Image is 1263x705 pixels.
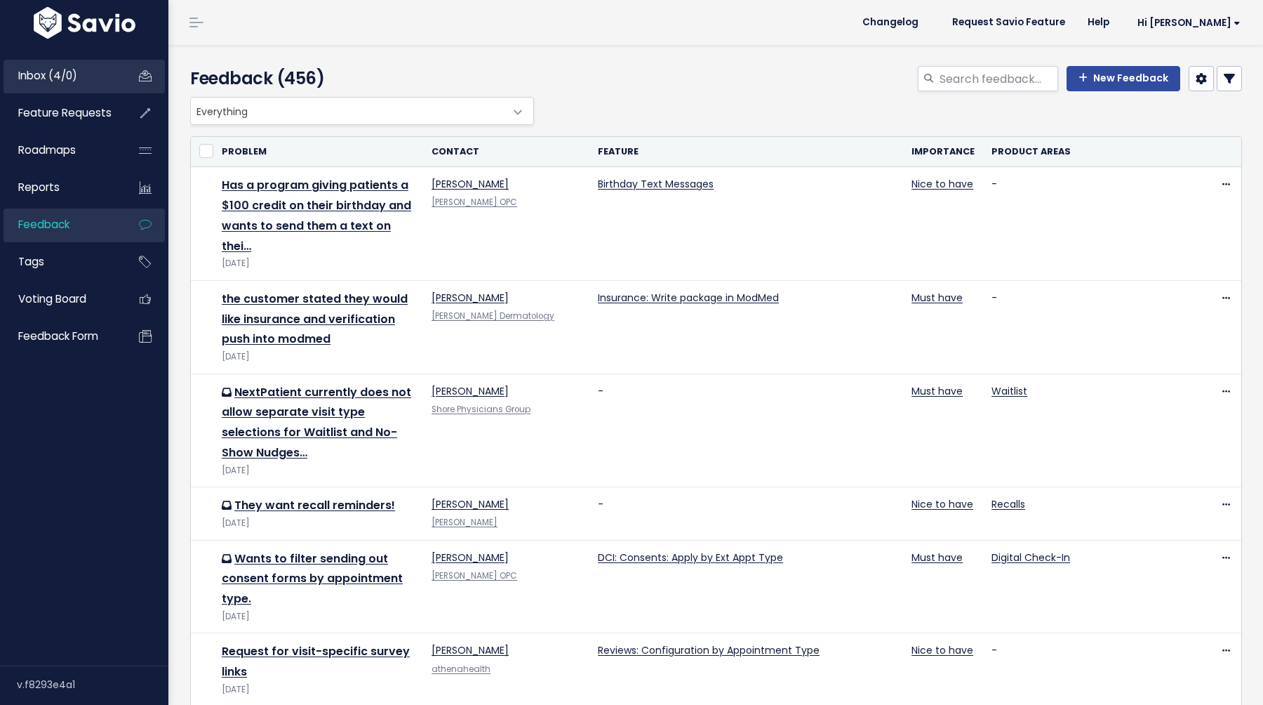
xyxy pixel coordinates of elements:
[432,291,509,305] a: [PERSON_NAME]
[432,570,517,581] a: [PERSON_NAME] OPC
[30,7,139,39] img: logo-white.9d6f32f41409.svg
[432,551,509,565] a: [PERSON_NAME]
[432,664,490,675] a: athenahealth
[191,98,505,124] span: Everything
[18,180,60,195] span: Reports
[18,254,44,269] span: Tags
[991,497,1025,511] a: Recalls
[589,137,903,167] th: Feature
[991,384,1027,398] a: Waitlist
[4,60,116,92] a: Inbox (4/0)
[911,177,973,191] a: Nice to have
[911,643,973,657] a: Nice to have
[598,177,714,191] a: Birthday Text Messages
[1121,12,1252,34] a: Hi [PERSON_NAME]
[222,551,403,607] a: Wants to filter sending out consent forms by appointment type.
[862,18,918,27] span: Changelog
[234,497,395,513] a: They want recall reminders!
[911,291,963,305] a: Must have
[4,209,116,241] a: Feedback
[222,683,415,697] div: [DATE]
[222,350,415,364] div: [DATE]
[432,177,509,191] a: [PERSON_NAME]
[432,384,509,398] a: [PERSON_NAME]
[18,329,98,343] span: Feedback form
[222,610,415,624] div: [DATE]
[598,643,820,657] a: Reviews: Configuration by Appointment Type
[222,516,415,531] div: [DATE]
[432,643,509,657] a: [PERSON_NAME]
[4,320,116,352] a: Feedback form
[423,137,589,167] th: Contact
[4,246,116,278] a: Tags
[222,384,411,461] a: NextPatient currently does not allow separate visit type selections for Waitlist and No-Show Nudges…
[222,177,411,253] a: Has a program giving patients a $100 credit on their birthday and wants to send them a text on thei…
[222,256,415,271] div: [DATE]
[4,97,116,129] a: Feature Requests
[17,666,168,703] div: v.f8293e4a1
[598,551,783,565] a: DCI: Consents: Apply by Ext Appt Type
[598,291,779,305] a: Insurance: Write package in ModMed
[213,137,423,167] th: Problem
[1137,18,1241,28] span: Hi [PERSON_NAME]
[991,551,1070,565] a: Digital Check-In
[18,143,76,157] span: Roadmaps
[18,217,69,232] span: Feedback
[589,374,903,487] td: -
[222,463,415,478] div: [DATE]
[432,197,517,208] a: [PERSON_NAME] OPC
[941,12,1076,33] a: Request Savio Feature
[18,291,86,306] span: Voting Board
[432,497,509,511] a: [PERSON_NAME]
[190,66,527,91] h4: Feedback (456)
[4,283,116,315] a: Voting Board
[222,643,410,680] a: Request for visit-specific survey links
[222,291,408,348] a: the customer stated they would like insurance and verification push into modmed
[911,497,973,511] a: Nice to have
[18,105,112,120] span: Feature Requests
[4,171,116,204] a: Reports
[18,68,77,83] span: Inbox (4/0)
[589,487,903,540] td: -
[1067,66,1180,91] a: New Feedback
[938,66,1058,91] input: Search feedback...
[911,384,963,398] a: Must have
[432,310,554,322] a: [PERSON_NAME] Dermatology
[4,134,116,166] a: Roadmaps
[432,404,530,415] a: Shore Physicians Group
[983,167,1189,281] td: -
[190,97,534,125] span: Everything
[1076,12,1121,33] a: Help
[432,517,497,528] a: [PERSON_NAME]
[983,280,1189,374] td: -
[911,551,963,565] a: Must have
[983,137,1189,167] th: Product Areas
[903,137,983,167] th: Importance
